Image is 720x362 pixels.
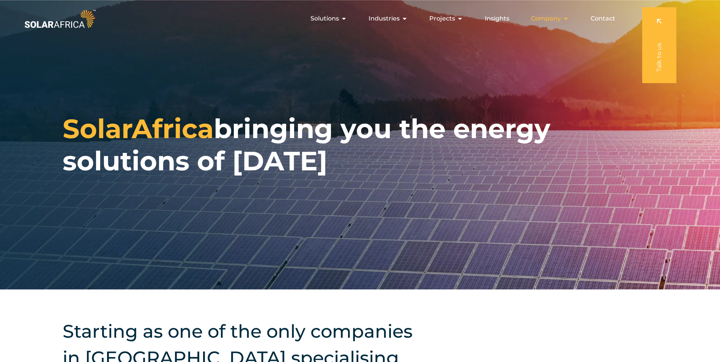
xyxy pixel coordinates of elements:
span: Solutions [310,14,339,23]
a: Insights [485,14,509,23]
span: SolarAfrica [63,112,214,145]
div: Menu Toggle [97,11,621,26]
h1: bringing you the energy solutions of [DATE] [63,113,657,177]
span: Industries [369,14,400,23]
a: Contact [591,14,615,23]
span: Company [531,14,561,23]
span: Projects [429,14,455,23]
nav: Menu [97,11,621,26]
